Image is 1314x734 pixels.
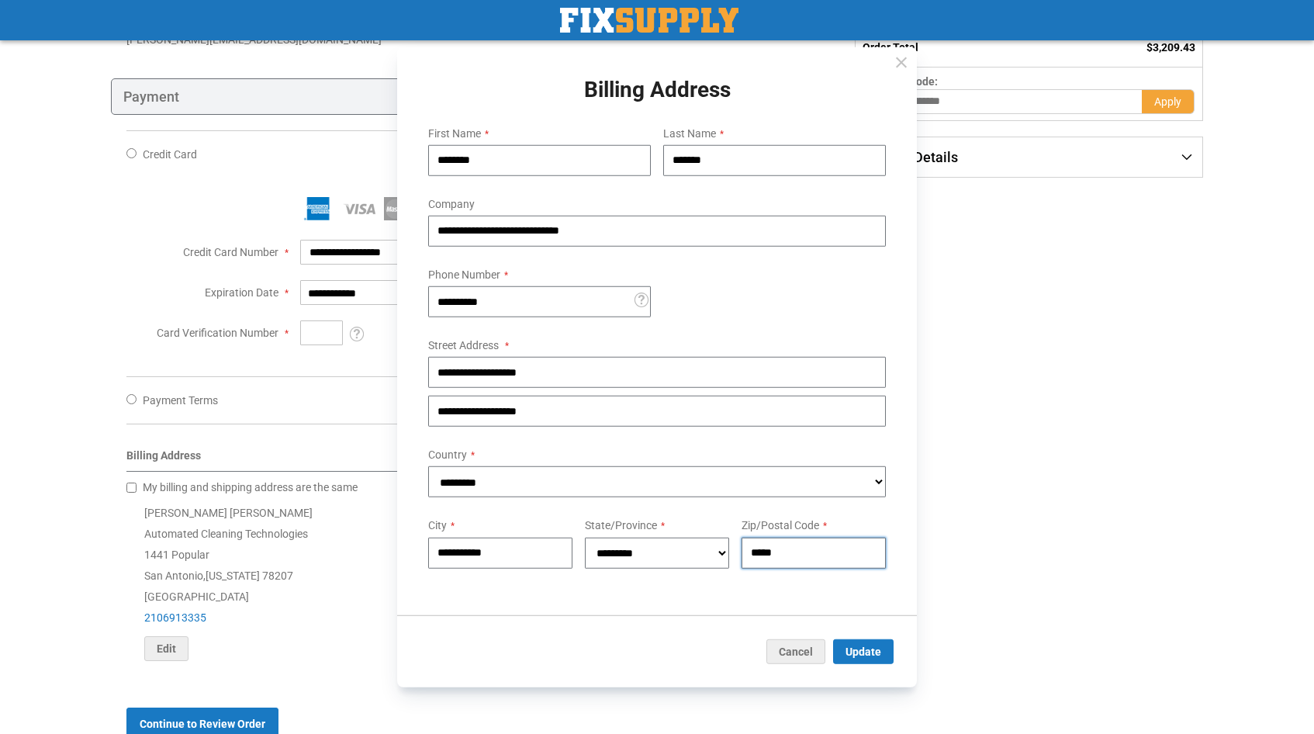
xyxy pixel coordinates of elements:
[1142,89,1195,114] button: Apply
[143,481,358,493] span: My billing and shipping address are the same
[111,78,816,116] div: Payment
[157,642,176,655] span: Edit
[428,198,475,210] span: Company
[126,503,801,661] div: [PERSON_NAME] [PERSON_NAME] Automated Cleaning Technologies 1441 Popular San Antonio , 78207 [GEO...
[183,246,278,258] span: Credit Card Number
[144,611,206,624] a: 2106913335
[766,639,825,663] button: Cancel
[833,639,894,663] button: Update
[126,33,382,46] span: [PERSON_NAME][EMAIL_ADDRESS][DOMAIN_NAME]
[205,286,278,299] span: Expiration Date
[143,148,197,161] span: Credit Card
[663,127,716,140] span: Last Name
[845,645,881,657] span: Update
[428,519,447,531] span: City
[206,570,260,582] span: [US_STATE]
[428,127,481,140] span: First Name
[342,197,378,220] img: Visa
[560,8,738,33] a: store logo
[428,448,467,461] span: Country
[416,78,898,102] h1: Billing Address
[140,718,265,730] span: Continue to Review Order
[1146,41,1195,54] span: $3,209.43
[126,448,801,472] div: Billing Address
[585,519,657,531] span: State/Province
[300,197,336,220] img: American Express
[144,636,188,661] button: Edit
[1154,95,1181,108] span: Apply
[428,339,499,351] span: Street Address
[863,41,918,54] strong: Order Total
[384,197,420,220] img: MasterCard
[779,645,813,657] span: Cancel
[560,8,738,33] img: Fix Industrial Supply
[428,268,500,281] span: Phone Number
[157,327,278,339] span: Card Verification Number
[143,394,218,407] span: Payment Terms
[742,519,819,531] span: Zip/Postal Code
